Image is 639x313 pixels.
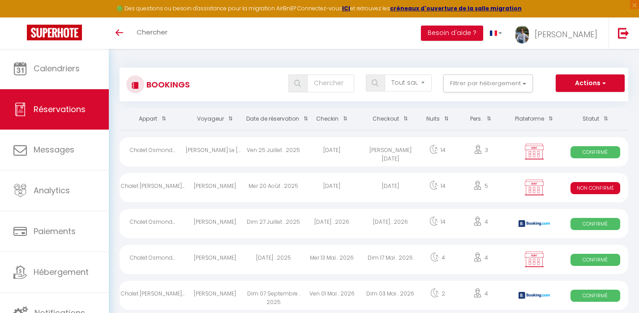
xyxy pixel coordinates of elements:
a: créneaux d'ouverture de la salle migration [390,4,522,12]
th: Sort by nights [420,108,455,130]
button: Besoin d'aide ? [421,26,483,41]
span: Analytics [34,185,70,196]
th: Sort by checkin [303,108,361,130]
img: logout [618,27,629,39]
span: [PERSON_NAME] [535,29,597,40]
span: Chercher [137,27,167,37]
button: Filtrer par hébergement [443,74,533,92]
th: Sort by checkout [361,108,420,130]
span: Réservations [34,104,86,115]
th: Sort by channel [506,108,562,130]
span: Calendriers [34,63,80,74]
th: Sort by status [562,108,628,130]
a: Chercher [130,17,174,49]
th: Sort by people [455,108,506,130]
th: Sort by rentals [120,108,186,130]
a: ICI [342,4,350,12]
h3: Bookings [144,74,190,95]
span: Hébergement [34,266,89,278]
th: Sort by booking date [244,108,303,130]
th: Sort by guest [186,108,244,130]
img: ... [515,26,529,43]
a: ... [PERSON_NAME] [509,17,609,49]
span: Paiements [34,226,76,237]
input: Chercher [307,74,354,92]
button: Actions [556,74,625,92]
img: Super Booking [27,25,82,40]
span: Messages [34,144,74,155]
